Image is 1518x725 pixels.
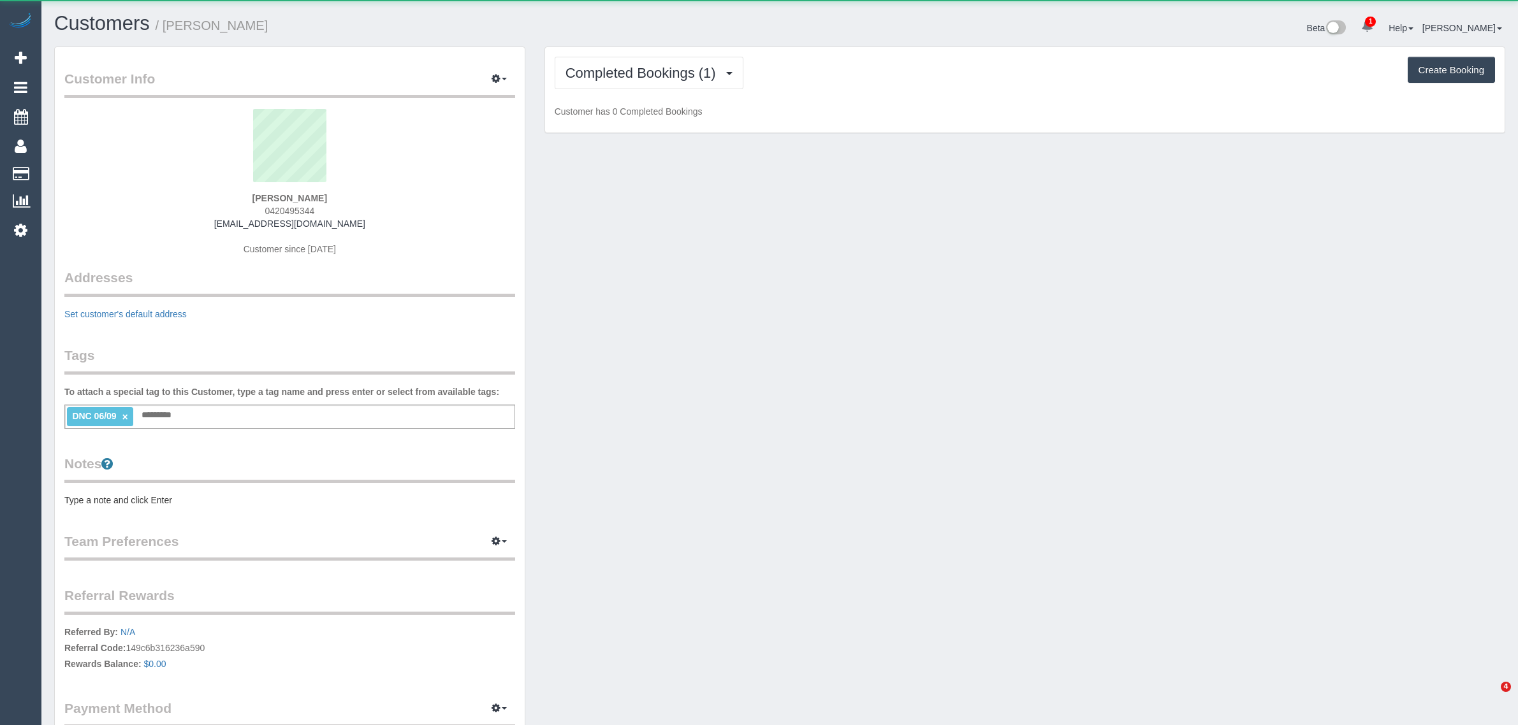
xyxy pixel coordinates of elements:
[64,385,499,398] label: To attach a special tag to this Customer, type a tag name and press enter or select from availabl...
[64,657,142,670] label: Rewards Balance:
[64,454,515,483] legend: Notes
[1307,23,1346,33] a: Beta
[64,309,187,319] a: Set customer's default address
[555,105,1495,118] p: Customer has 0 Completed Bookings
[156,18,268,32] small: / [PERSON_NAME]
[1365,17,1376,27] span: 1
[244,244,336,254] span: Customer since [DATE]
[8,13,33,31] img: Automaid Logo
[64,642,126,654] label: Referral Code:
[1325,20,1346,37] img: New interface
[1389,23,1413,33] a: Help
[555,57,743,89] button: Completed Bookings (1)
[1422,23,1502,33] a: [PERSON_NAME]
[72,411,116,421] span: DNC 06/09
[64,494,515,506] pre: Type a note and click Enter
[144,659,166,669] a: $0.00
[64,626,515,673] p: 149c6b316236a590
[1355,13,1380,41] a: 1
[252,193,327,203] strong: [PERSON_NAME]
[265,206,314,216] span: 0420495344
[566,65,722,81] span: Completed Bookings (1)
[122,412,128,422] a: ×
[54,12,150,34] a: Customers
[1475,682,1505,712] iframe: Intercom live chat
[64,626,118,638] label: Referred By:
[64,69,515,98] legend: Customer Info
[64,532,515,561] legend: Team Preferences
[120,627,135,637] a: N/A
[1408,57,1495,83] button: Create Booking
[214,219,365,229] a: [EMAIL_ADDRESS][DOMAIN_NAME]
[1501,682,1511,692] span: 4
[64,346,515,375] legend: Tags
[64,586,515,615] legend: Referral Rewards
